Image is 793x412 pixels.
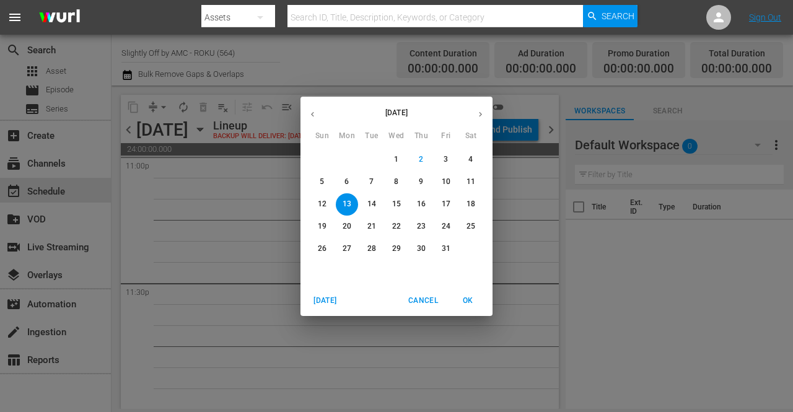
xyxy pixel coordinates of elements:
[336,238,358,260] button: 27
[385,130,408,142] span: Wed
[435,216,457,238] button: 24
[318,221,326,232] p: 19
[417,221,426,232] p: 23
[385,171,408,193] button: 8
[311,193,333,216] button: 12
[410,193,432,216] button: 16
[344,177,349,187] p: 6
[361,171,383,193] button: 7
[336,130,358,142] span: Mon
[361,216,383,238] button: 21
[392,243,401,254] p: 29
[361,193,383,216] button: 14
[367,243,376,254] p: 28
[442,199,450,209] p: 17
[435,149,457,171] button: 3
[410,171,432,193] button: 9
[460,130,482,142] span: Sat
[460,193,482,216] button: 18
[311,216,333,238] button: 19
[410,216,432,238] button: 23
[444,154,448,165] p: 3
[460,171,482,193] button: 11
[410,130,432,142] span: Thu
[419,177,423,187] p: 9
[361,130,383,142] span: Tue
[336,171,358,193] button: 6
[394,177,398,187] p: 8
[435,130,457,142] span: Fri
[410,238,432,260] button: 30
[385,216,408,238] button: 22
[448,291,488,311] button: OK
[343,199,351,209] p: 13
[394,154,398,165] p: 1
[392,199,401,209] p: 15
[419,154,423,165] p: 2
[310,294,340,307] span: [DATE]
[336,216,358,238] button: 20
[343,243,351,254] p: 27
[408,294,438,307] span: Cancel
[318,243,326,254] p: 26
[369,177,374,187] p: 7
[385,238,408,260] button: 29
[460,149,482,171] button: 4
[460,216,482,238] button: 25
[403,291,443,311] button: Cancel
[311,238,333,260] button: 26
[468,154,473,165] p: 4
[385,149,408,171] button: 1
[435,238,457,260] button: 31
[435,193,457,216] button: 17
[336,193,358,216] button: 13
[361,238,383,260] button: 28
[392,221,401,232] p: 22
[435,171,457,193] button: 10
[602,5,634,27] span: Search
[442,177,450,187] p: 10
[442,243,450,254] p: 31
[749,12,781,22] a: Sign Out
[467,221,475,232] p: 25
[453,294,483,307] span: OK
[343,221,351,232] p: 20
[385,193,408,216] button: 15
[311,171,333,193] button: 5
[417,243,426,254] p: 30
[305,291,345,311] button: [DATE]
[318,199,326,209] p: 12
[30,3,89,32] img: ans4CAIJ8jUAAAAAAAAAAAAAAAAAAAAAAAAgQb4GAAAAAAAAAAAAAAAAAAAAAAAAJMjXAAAAAAAAAAAAAAAAAAAAAAAAgAT5G...
[320,177,324,187] p: 5
[367,199,376,209] p: 14
[417,199,426,209] p: 16
[467,199,475,209] p: 18
[367,221,376,232] p: 21
[410,149,432,171] button: 2
[7,10,22,25] span: menu
[467,177,475,187] p: 11
[442,221,450,232] p: 24
[325,107,468,118] p: [DATE]
[311,130,333,142] span: Sun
